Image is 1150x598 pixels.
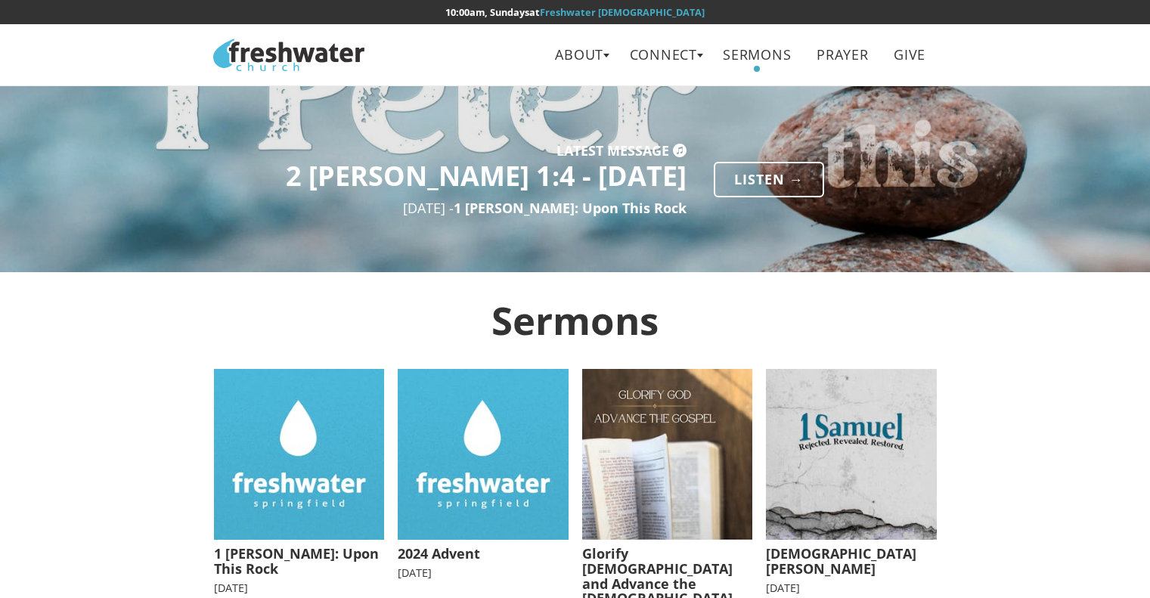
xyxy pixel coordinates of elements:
h5: 2024 Advent [398,547,569,562]
img: 1-Samuel-square.jpg [766,369,937,540]
img: fc-default-1400.png [398,369,569,540]
time: 10:00am, Sundays [445,5,529,19]
small: [DATE] [214,581,248,595]
a: 2024 Advent [DATE] [398,369,569,580]
a: Freshwater [DEMOGRAPHIC_DATA] [540,5,705,19]
h3: 2 [PERSON_NAME] 1:4 - [DATE] [214,161,687,191]
a: Listen → [714,162,824,197]
h5: 1 [PERSON_NAME]: Upon This Rock [214,547,385,577]
a: Give [883,38,937,72]
h2: Sermons [213,299,936,342]
p: [DATE] - [214,198,687,218]
img: Glorify-God-Advance-the-Gospel-square.png [582,369,753,540]
h5: Latest Message [556,147,669,154]
a: Prayer [806,38,879,72]
a: [DEMOGRAPHIC_DATA][PERSON_NAME] [DATE] [766,369,937,595]
img: Freshwater Church [213,39,364,71]
a: About [544,38,615,72]
a: Connect [618,38,708,72]
h5: [DEMOGRAPHIC_DATA][PERSON_NAME] [766,547,937,577]
a: Sermons [712,38,802,72]
small: [DATE] [398,565,432,580]
h6: at [213,7,936,17]
span: 1 [PERSON_NAME]: Upon This Rock [454,199,687,217]
a: 1 [PERSON_NAME]: Upon This Rock [DATE] [214,369,385,595]
img: fc-default-1400.png [214,369,385,540]
small: [DATE] [766,581,800,595]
